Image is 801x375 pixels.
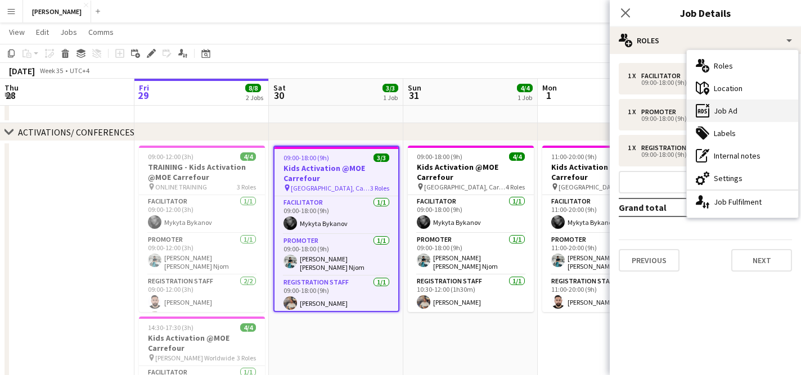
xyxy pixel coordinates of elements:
[408,146,534,312] app-job-card: 09:00-18:00 (9h)4/4Kids Activation @MOE Carrefour [GEOGRAPHIC_DATA], Carrefour4 RolesFacilitator1...
[628,144,641,152] div: 1 x
[610,27,801,54] div: Roles
[274,276,398,314] app-card-role: Registration Staff1/109:00-18:00 (9h)[PERSON_NAME]
[628,72,641,80] div: 1 x
[628,152,771,157] div: 09:00-18:00 (9h)
[408,275,534,313] app-card-role: Registration Staff1/110:30-12:00 (1h30m)[PERSON_NAME]
[542,146,668,312] app-job-card: 11:00-20:00 (9h)3/3Kids Activation @MOE Carrefour [GEOGRAPHIC_DATA], Carrefour3 RolesFacilitator1...
[370,184,389,192] span: 3 Roles
[687,144,798,167] div: Internal notes
[56,25,82,39] a: Jobs
[23,1,91,22] button: [PERSON_NAME]
[3,89,19,102] span: 28
[70,66,89,75] div: UTC+4
[383,93,398,102] div: 1 Job
[240,323,256,332] span: 4/4
[687,167,798,189] div: Settings
[417,152,462,161] span: 09:00-18:00 (9h)
[139,233,265,275] app-card-role: Promoter1/109:00-12:00 (3h)[PERSON_NAME] [PERSON_NAME] Njom
[274,163,398,183] h3: Kids Activation @MOE Carrefour
[687,122,798,144] div: Labels
[610,6,801,20] h3: Job Details
[406,89,421,102] span: 31
[9,65,35,76] div: [DATE]
[84,25,118,39] a: Comms
[4,25,29,39] a: View
[541,89,557,102] span: 1
[628,80,771,85] div: 09:00-18:00 (9h)
[18,126,134,138] div: ACTIVATIONS/ CONFERENCES
[237,354,256,362] span: 3 Roles
[641,144,711,152] div: Registration Staff
[273,83,286,93] span: Sat
[687,100,798,122] div: Job Ad
[506,183,525,191] span: 4 Roles
[509,152,525,161] span: 4/4
[551,152,597,161] span: 11:00-20:00 (9h)
[731,249,792,272] button: Next
[245,84,261,92] span: 8/8
[155,354,235,362] span: [PERSON_NAME] Worldwide
[240,152,256,161] span: 4/4
[139,83,149,93] span: Fri
[424,183,506,191] span: [GEOGRAPHIC_DATA], Carrefour
[139,162,265,182] h3: TRAINING - Kids Activation @MOE Carrefour
[283,153,329,162] span: 09:00-18:00 (9h)
[641,108,681,116] div: Promoter
[272,89,286,102] span: 30
[408,195,534,233] app-card-role: Facilitator1/109:00-18:00 (9h)Mykyta Bykanov
[408,162,534,182] h3: Kids Activation @MOE Carrefour
[139,275,265,329] app-card-role: Registration Staff2/209:00-12:00 (3h)[PERSON_NAME]
[559,183,640,191] span: [GEOGRAPHIC_DATA], Carrefour
[687,191,798,213] div: Job Fulfilment
[542,162,668,182] h3: Kids Activation @MOE Carrefour
[139,195,265,233] app-card-role: Facilitator1/109:00-12:00 (3h)Mykyta Bykanov
[619,171,792,193] button: Add role
[382,84,398,92] span: 3/3
[4,83,19,93] span: Thu
[237,183,256,191] span: 3 Roles
[542,195,668,233] app-card-role: Facilitator1/111:00-20:00 (9h)Mykyta Bykanov
[155,183,207,191] span: ONLINE TRAINING
[542,83,557,93] span: Mon
[139,146,265,312] app-job-card: 09:00-12:00 (3h)4/4TRAINING - Kids Activation @MOE Carrefour ONLINE TRAINING3 RolesFacilitator1/1...
[542,233,668,275] app-card-role: Promoter1/111:00-20:00 (9h)[PERSON_NAME] [PERSON_NAME] Njom
[517,93,532,102] div: 1 Job
[148,323,193,332] span: 14:30-17:30 (3h)
[542,275,668,313] app-card-role: Registration Staff1/111:00-20:00 (9h)[PERSON_NAME]
[273,146,399,312] app-job-card: 09:00-18:00 (9h)3/3Kids Activation @MOE Carrefour [GEOGRAPHIC_DATA], Carrefour3 RolesFacilitator1...
[246,93,263,102] div: 2 Jobs
[139,333,265,353] h3: Kids Activation @MOE Carrefour
[628,108,641,116] div: 1 x
[137,89,149,102] span: 29
[687,55,798,77] div: Roles
[37,66,65,75] span: Week 35
[619,198,721,216] td: Grand total
[60,27,77,37] span: Jobs
[274,196,398,234] app-card-role: Facilitator1/109:00-18:00 (9h)Mykyta Bykanov
[517,84,533,92] span: 4/4
[88,27,114,37] span: Comms
[148,152,193,161] span: 09:00-12:00 (3h)
[641,72,685,80] div: Facilitator
[408,83,421,93] span: Sun
[291,184,370,192] span: [GEOGRAPHIC_DATA], Carrefour
[31,25,53,39] a: Edit
[628,116,771,121] div: 09:00-18:00 (9h)
[619,249,679,272] button: Previous
[36,27,49,37] span: Edit
[687,77,798,100] div: Location
[408,233,534,275] app-card-role: Promoter1/109:00-18:00 (9h)[PERSON_NAME] [PERSON_NAME] Njom
[9,27,25,37] span: View
[274,234,398,276] app-card-role: Promoter1/109:00-18:00 (9h)[PERSON_NAME] [PERSON_NAME] Njom
[373,153,389,162] span: 3/3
